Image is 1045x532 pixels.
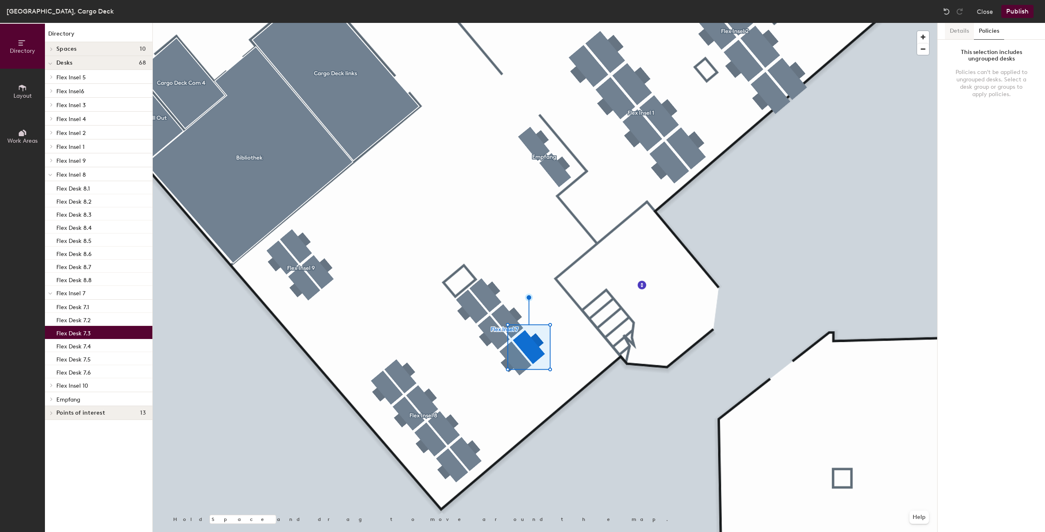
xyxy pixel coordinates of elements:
[139,60,146,66] span: 68
[56,382,88,389] span: Flex Insel 10
[956,7,964,16] img: Redo
[56,274,92,284] p: Flex Desk 8.8
[56,196,92,205] p: Flex Desk 8.2
[56,248,92,258] p: Flex Desk 8.6
[45,29,152,42] h1: Directory
[56,235,92,245] p: Flex Desk 8.5
[56,367,91,376] p: Flex Desk 7.6
[56,261,91,271] p: Flex Desk 8.7
[7,6,114,16] div: [GEOGRAPHIC_DATA], Cargo Deck
[954,69,1029,98] div: Policies can't be applied to ungrouped desks. Select a desk group or groups to apply policies.
[942,7,951,16] img: Undo
[56,46,77,52] span: Spaces
[56,102,86,109] span: Flex Insel 3
[7,137,38,144] span: Work Areas
[974,23,1004,40] button: Policies
[56,144,85,150] span: Flex Insel 1
[1001,5,1034,18] button: Publish
[56,209,92,218] p: Flex Desk 8.3
[56,290,85,297] span: Flex Insel 7
[56,354,91,363] p: Flex Desk 7.5
[56,116,86,123] span: Flex Insel 4
[56,314,91,324] p: Flex Desk 7.2
[56,157,86,164] span: Flex Insel 9
[56,74,86,81] span: Flex Insel 5
[945,23,974,40] button: Details
[56,341,91,350] p: Flex Desk 7.4
[56,171,86,178] span: Flex Insel 8
[56,130,86,137] span: Flex Insel 2
[56,410,105,416] span: Points of interest
[56,60,72,66] span: Desks
[977,5,993,18] button: Close
[56,301,89,311] p: Flex Desk 7.1
[909,511,929,524] button: Help
[56,328,91,337] p: Flex Desk 7.3
[954,49,1029,62] div: This selection includes ungrouped desks
[56,222,92,231] p: Flex Desk 8.4
[140,410,146,416] span: 13
[140,46,146,52] span: 10
[56,88,84,95] span: Flex Insel6
[13,92,32,99] span: Layout
[56,396,80,403] span: Empfang
[10,47,35,54] span: Directory
[56,183,90,192] p: Flex Desk 8.1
